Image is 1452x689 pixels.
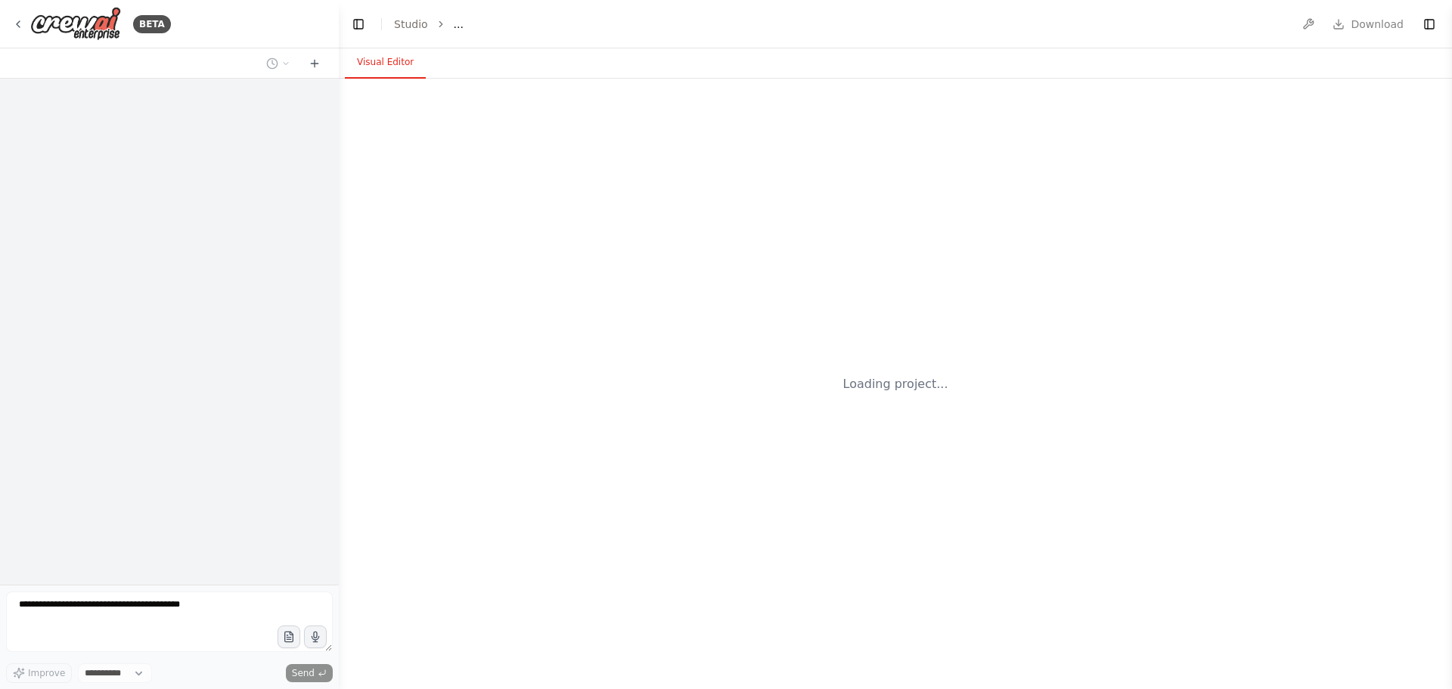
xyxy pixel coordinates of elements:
[348,14,369,35] button: Hide left sidebar
[286,664,333,682] button: Send
[292,667,315,679] span: Send
[304,625,327,648] button: Click to speak your automation idea
[30,7,121,41] img: Logo
[1419,14,1440,35] button: Show right sidebar
[843,375,948,393] div: Loading project...
[454,17,464,32] span: ...
[394,18,428,30] a: Studio
[260,54,296,73] button: Switch to previous chat
[345,47,426,79] button: Visual Editor
[133,15,171,33] div: BETA
[302,54,327,73] button: Start a new chat
[6,663,72,683] button: Improve
[28,667,65,679] span: Improve
[278,625,300,648] button: Upload files
[394,17,464,32] nav: breadcrumb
